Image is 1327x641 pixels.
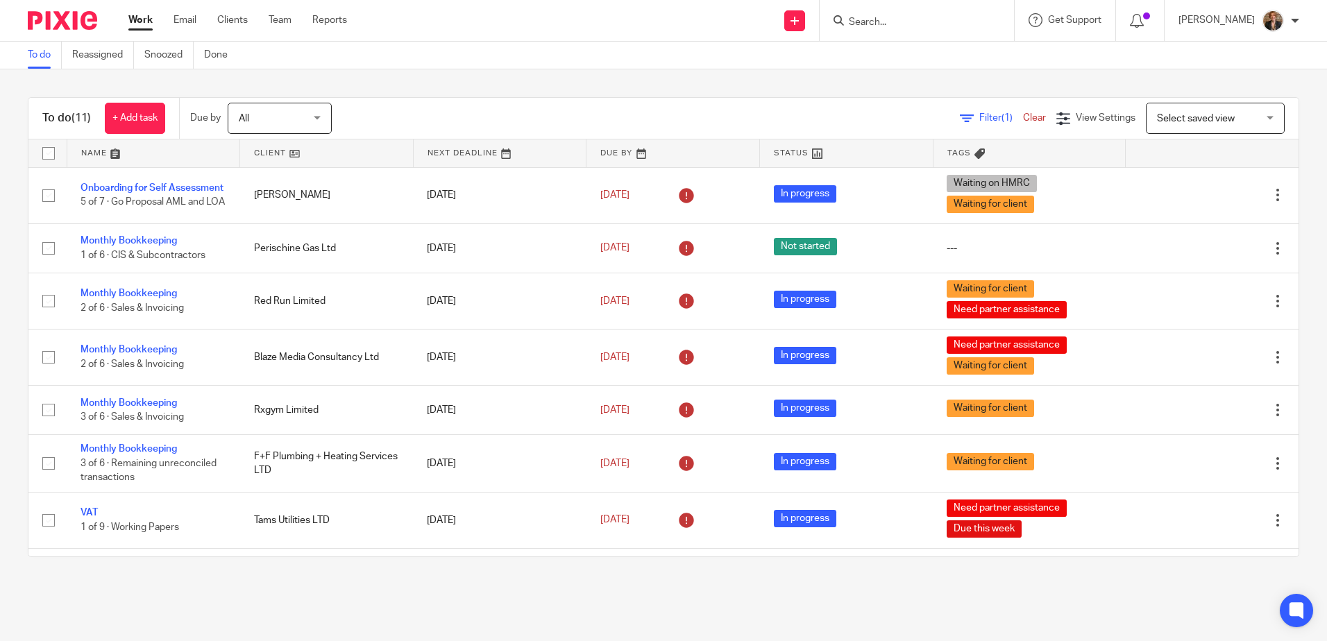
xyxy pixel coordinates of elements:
[28,11,97,30] img: Pixie
[81,508,98,518] a: VAT
[947,301,1067,318] span: Need partner assistance
[947,336,1067,354] span: Need partner assistance
[413,385,586,434] td: [DATE]
[81,459,217,483] span: 3 of 6 · Remaining unreconciled transactions
[774,347,836,364] span: In progress
[947,149,971,157] span: Tags
[413,492,586,548] td: [DATE]
[312,13,347,27] a: Reports
[774,238,837,255] span: Not started
[81,398,177,408] a: Monthly Bookkeeping
[174,13,196,27] a: Email
[81,303,184,313] span: 2 of 6 · Sales & Invoicing
[1178,13,1255,27] p: [PERSON_NAME]
[774,291,836,308] span: In progress
[847,17,972,29] input: Search
[947,280,1034,298] span: Waiting for client
[413,273,586,329] td: [DATE]
[600,515,629,525] span: [DATE]
[71,112,91,123] span: (11)
[600,405,629,415] span: [DATE]
[204,42,238,69] a: Done
[947,241,1111,255] div: ---
[1048,15,1101,25] span: Get Support
[240,223,414,273] td: Perischine Gas Ltd
[81,345,177,354] a: Monthly Bookkeeping
[240,273,414,329] td: Red Run Limited
[947,175,1037,192] span: Waiting on HMRC
[600,352,629,362] span: [DATE]
[240,385,414,434] td: Rxgym Limited
[81,412,184,422] span: 3 of 6 · Sales & Invoicing
[947,400,1034,417] span: Waiting for client
[947,520,1022,538] span: Due this week
[774,400,836,417] span: In progress
[413,435,586,492] td: [DATE]
[947,196,1034,213] span: Waiting for client
[1023,113,1046,123] a: Clear
[600,243,629,253] span: [DATE]
[239,114,249,123] span: All
[217,13,248,27] a: Clients
[413,167,586,223] td: [DATE]
[128,13,153,27] a: Work
[600,459,629,468] span: [DATE]
[81,236,177,246] a: Monthly Bookkeeping
[600,190,629,200] span: [DATE]
[81,444,177,454] a: Monthly Bookkeeping
[413,223,586,273] td: [DATE]
[413,329,586,385] td: [DATE]
[81,250,205,260] span: 1 of 6 · CIS & Subcontractors
[600,296,629,306] span: [DATE]
[28,42,62,69] a: To do
[81,289,177,298] a: Monthly Bookkeeping
[105,103,165,134] a: + Add task
[1076,113,1135,123] span: View Settings
[190,111,221,125] p: Due by
[81,183,223,193] a: Onboarding for Self Assessment
[42,111,91,126] h1: To do
[774,185,836,203] span: In progress
[240,167,414,223] td: [PERSON_NAME]
[240,329,414,385] td: Blaze Media Consultancy Ltd
[144,42,194,69] a: Snoozed
[81,522,179,532] span: 1 of 9 · Working Papers
[240,435,414,492] td: F+F Plumbing + Heating Services LTD
[774,510,836,527] span: In progress
[413,548,586,597] td: [DATE]
[1262,10,1284,32] img: WhatsApp%20Image%202025-04-23%20at%2010.20.30_16e186ec.jpg
[81,198,225,207] span: 5 of 7 · Go Proposal AML and LOA
[240,548,414,597] td: Hls Commercial Ltd
[1157,114,1235,123] span: Select saved view
[774,453,836,470] span: In progress
[947,357,1034,375] span: Waiting for client
[947,499,1067,517] span: Need partner assistance
[947,453,1034,470] span: Waiting for client
[1001,113,1013,123] span: (1)
[979,113,1023,123] span: Filter
[240,492,414,548] td: Tams Utilities LTD
[269,13,291,27] a: Team
[81,359,184,369] span: 2 of 6 · Sales & Invoicing
[72,42,134,69] a: Reassigned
